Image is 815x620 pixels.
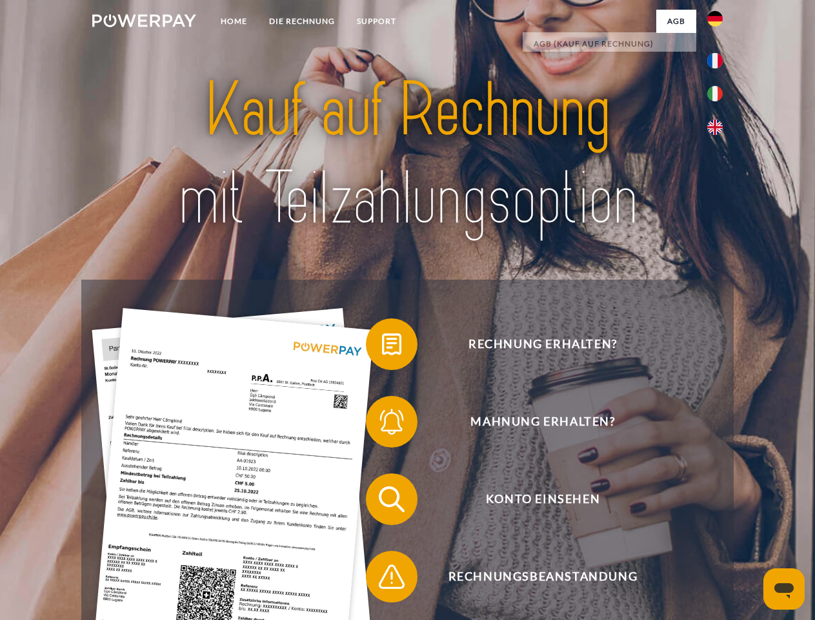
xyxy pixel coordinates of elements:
[366,318,701,370] button: Rechnung erhalten?
[707,11,723,26] img: de
[376,328,408,360] img: qb_bill.svg
[366,473,701,525] button: Konto einsehen
[523,32,696,56] a: AGB (Kauf auf Rechnung)
[258,10,346,33] a: DIE RECHNUNG
[707,53,723,68] img: fr
[366,551,701,603] button: Rechnungsbeanstandung
[366,396,701,448] button: Mahnung erhalten?
[707,119,723,135] img: en
[376,406,408,438] img: qb_bell.svg
[385,318,701,370] span: Rechnung erhalten?
[210,10,258,33] a: Home
[385,473,701,525] span: Konto einsehen
[123,62,692,247] img: title-powerpay_de.svg
[385,396,701,448] span: Mahnung erhalten?
[92,14,196,27] img: logo-powerpay-white.svg
[763,568,805,610] iframe: Schaltfläche zum Öffnen des Messaging-Fensters
[376,561,408,593] img: qb_warning.svg
[376,483,408,515] img: qb_search.svg
[346,10,407,33] a: SUPPORT
[707,86,723,101] img: it
[385,551,701,603] span: Rechnungsbeanstandung
[656,10,696,33] a: agb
